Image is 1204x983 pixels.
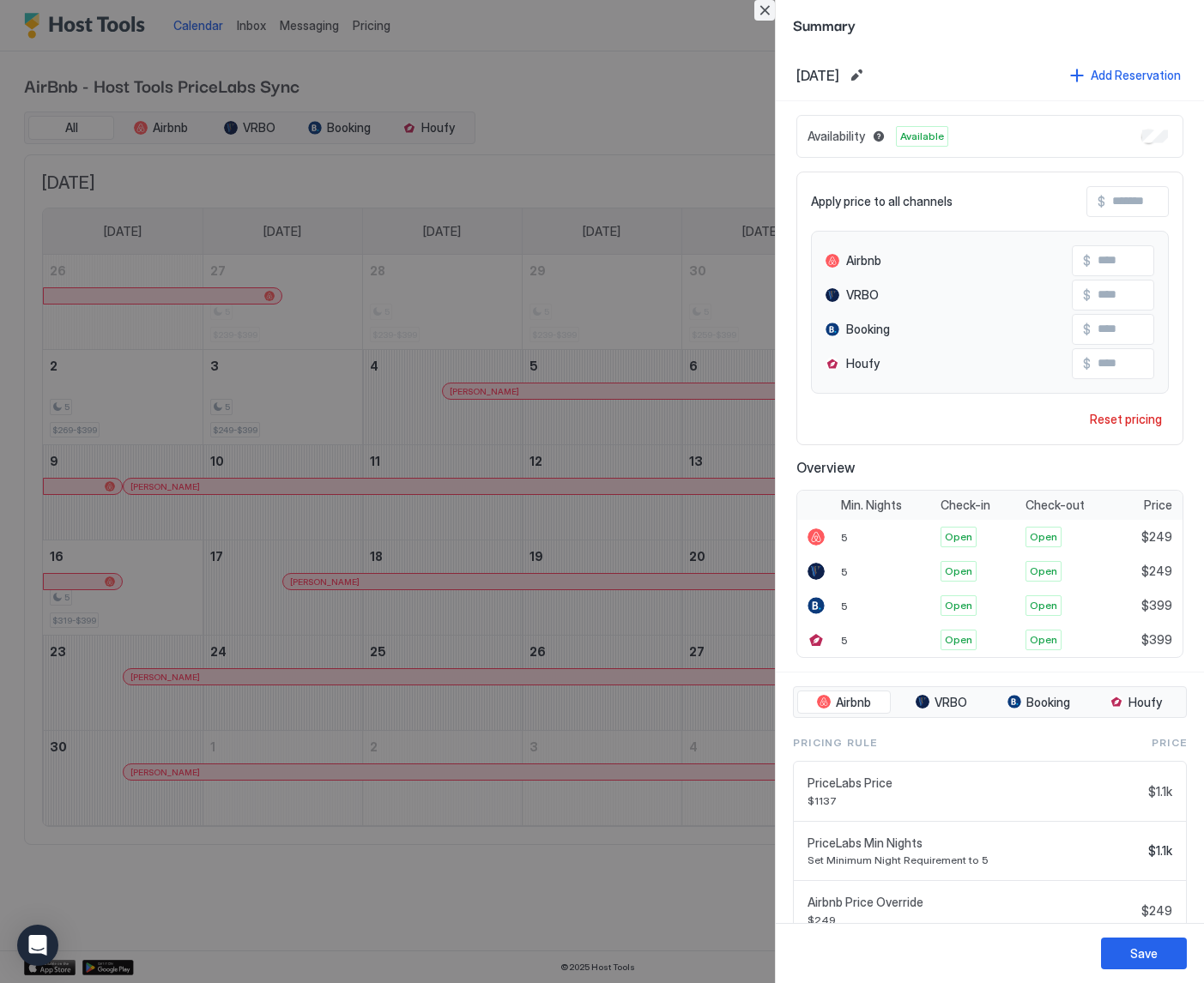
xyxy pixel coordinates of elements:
[945,598,972,613] span: Open
[841,634,848,647] span: 5
[1083,322,1091,337] span: $
[808,129,865,144] span: Availability
[17,925,58,966] div: Open Intercom Messenger
[894,691,988,715] button: VRBO
[796,67,839,84] span: [DATE]
[1030,529,1057,545] span: Open
[846,65,867,86] button: Edit date range
[1030,598,1057,613] span: Open
[900,129,944,144] span: Available
[793,735,877,751] span: Pricing Rule
[1141,903,1172,919] span: $249
[1152,735,1187,751] span: Price
[1083,407,1169,431] button: Reset pricing
[945,564,972,579] span: Open
[1141,632,1172,648] span: $399
[808,895,1134,910] span: Airbnb Price Override
[1068,63,1183,87] button: Add Reservation
[945,632,972,648] span: Open
[793,686,1187,719] div: tab-group
[793,14,1187,35] span: Summary
[846,322,890,337] span: Booking
[941,498,990,513] span: Check-in
[841,565,848,578] span: 5
[1128,695,1162,710] span: Houfy
[846,356,880,371] span: Houfy
[868,126,889,147] button: Blocked dates override all pricing rules and remain unavailable until manually unblocked
[1091,66,1181,84] div: Add Reservation
[1130,944,1158,962] div: Save
[1101,938,1187,969] button: Save
[808,794,1141,807] span: $1137
[808,835,1141,851] span: PriceLabs Min Nights
[797,691,891,715] button: Airbnb
[808,775,1141,791] span: PriceLabs Price
[836,695,871,710] span: Airbnb
[1026,498,1085,513] span: Check-out
[1141,529,1172,545] span: $249
[1026,695,1070,710] span: Booking
[945,529,972,545] span: Open
[1030,564,1057,579] span: Open
[1148,843,1172,859] span: $1.1k
[841,531,848,544] span: 5
[935,695,967,710] span: VRBO
[808,914,1134,926] span: $249
[1083,287,1091,303] span: $
[841,498,902,513] span: Min. Nights
[1098,194,1105,209] span: $
[1089,691,1183,715] button: Houfy
[1141,598,1172,613] span: $399
[846,253,881,268] span: Airbnb
[1141,564,1172,579] span: $249
[1144,498,1172,513] span: Price
[1148,784,1172,799] span: $1.1k
[1030,632,1057,648] span: Open
[992,691,1086,715] button: Booking
[796,459,1183,476] span: Overview
[811,194,953,209] span: Apply price to all channels
[1090,410,1162,428] div: Reset pricing
[1083,356,1091,371] span: $
[841,600,848,612] span: 5
[846,287,879,303] span: VRBO
[1083,253,1091,268] span: $
[808,853,1141,866] span: Set Minimum Night Requirement to 5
